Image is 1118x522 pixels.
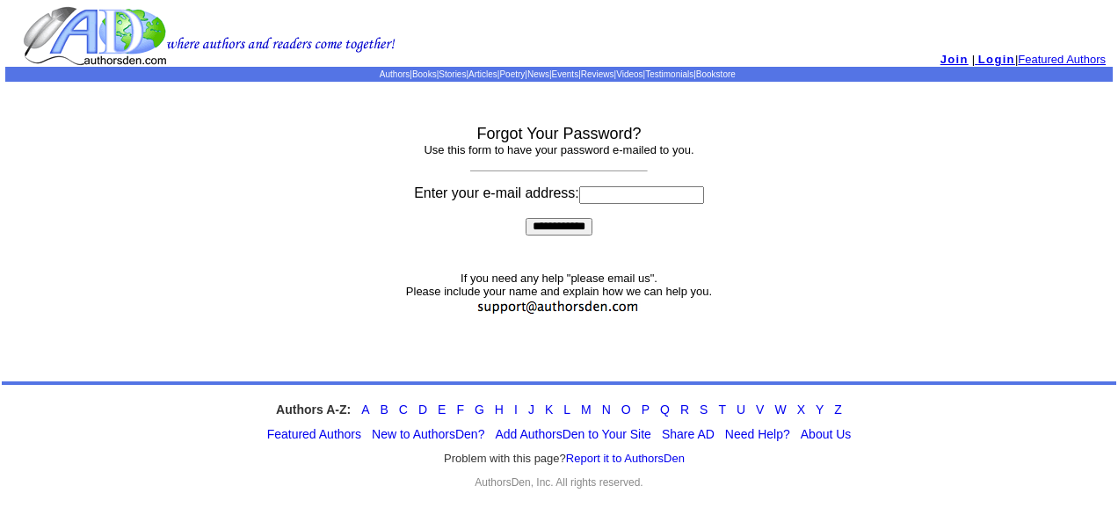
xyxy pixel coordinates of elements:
[438,402,446,417] a: E
[495,427,650,441] a: Add AuthorsDen to Your Site
[412,69,437,79] a: Books
[801,427,852,441] a: About Us
[616,69,642,79] a: Videos
[581,69,614,79] a: Reviews
[468,69,497,79] a: Articles
[499,69,525,79] a: Poetry
[527,69,549,79] a: News
[414,185,704,200] font: Enter your e-mail address:
[456,402,464,417] a: F
[756,402,764,417] a: V
[660,402,670,417] a: Q
[380,69,410,79] a: Authors
[725,427,790,441] a: Need Help?
[581,402,592,417] a: M
[834,402,842,417] a: Z
[978,53,1015,66] span: Login
[696,69,736,79] a: Bookstore
[418,402,427,417] a: D
[276,402,351,417] strong: Authors A-Z:
[439,69,466,79] a: Stories
[380,402,388,417] a: B
[528,402,534,417] a: J
[514,402,518,417] a: I
[424,143,693,156] font: Use this form to have your password e-mailed to you.
[940,53,969,66] a: Join
[5,69,1113,79] p: | | | | | | | | | |
[972,53,1106,66] font: | |
[399,402,408,417] a: C
[372,427,484,441] a: New to AuthorsDen?
[816,402,824,417] a: Y
[472,298,646,316] img: support.jpg
[444,452,685,466] font: Problem with this page?
[602,402,611,417] a: N
[645,69,693,79] a: Testimonials
[642,402,650,417] a: P
[797,402,805,417] a: X
[545,402,553,417] a: K
[975,53,1015,66] a: Login
[552,69,579,79] a: Events
[662,427,715,441] a: Share AD
[476,125,641,142] font: Forgot Your Password?
[1018,53,1106,66] a: Featured Authors
[563,402,570,417] a: L
[475,402,484,417] a: G
[495,402,504,417] a: H
[680,402,689,417] a: R
[2,476,1116,489] div: AuthorsDen, Inc. All rights reserved.
[406,272,712,319] font: If you need any help "please email us". Please include your name and explain how we can help you.
[774,402,786,417] a: W
[737,402,745,417] a: U
[23,5,396,67] img: logo.gif
[718,402,726,417] a: T
[621,402,631,417] a: O
[566,452,685,465] a: Report it to AuthorsDen
[267,427,361,441] a: Featured Authors
[700,402,708,417] a: S
[361,402,369,417] a: A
